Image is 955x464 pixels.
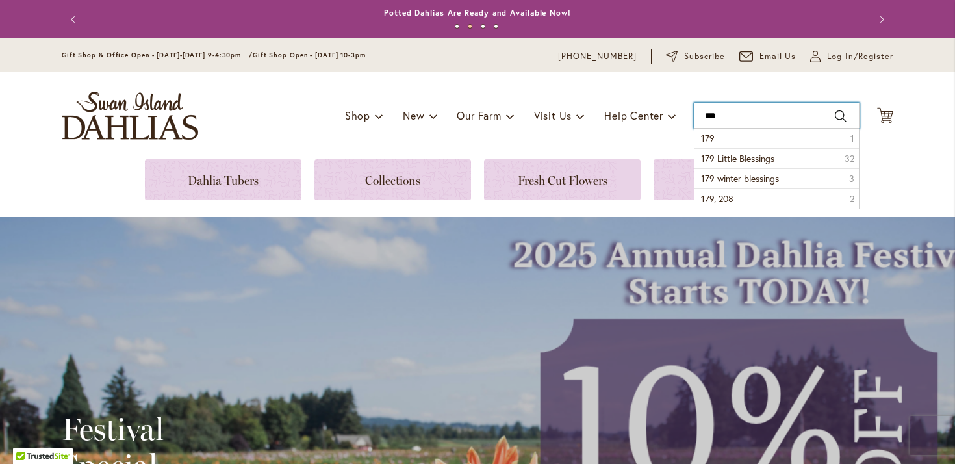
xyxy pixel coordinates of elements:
span: 32 [845,152,854,165]
a: store logo [62,92,198,140]
span: 179 Little Blessings [701,152,774,164]
span: 1 [850,132,854,145]
span: New [403,109,424,122]
a: Email Us [739,50,796,63]
button: Next [867,6,893,32]
button: 2 of 4 [468,24,472,29]
a: Log In/Register [810,50,893,63]
button: 1 of 4 [455,24,459,29]
button: 3 of 4 [481,24,485,29]
span: Log In/Register [827,50,893,63]
button: 4 of 4 [494,24,498,29]
span: Email Us [759,50,796,63]
span: 179 [701,132,715,144]
button: Search [835,106,847,127]
span: 3 [849,172,854,185]
span: Visit Us [534,109,572,122]
a: [PHONE_NUMBER] [558,50,637,63]
span: Subscribe [684,50,725,63]
span: Shop [345,109,370,122]
span: Gift Shop & Office Open - [DATE]-[DATE] 9-4:30pm / [62,51,253,59]
a: Potted Dahlias Are Ready and Available Now! [384,8,571,18]
span: 2 [850,192,854,205]
button: Previous [62,6,88,32]
span: 179, 208 [701,192,733,205]
span: 179 winter blessings [701,172,779,185]
a: Subscribe [666,50,725,63]
span: Help Center [604,109,663,122]
span: Our Farm [457,109,501,122]
span: Gift Shop Open - [DATE] 10-3pm [253,51,366,59]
